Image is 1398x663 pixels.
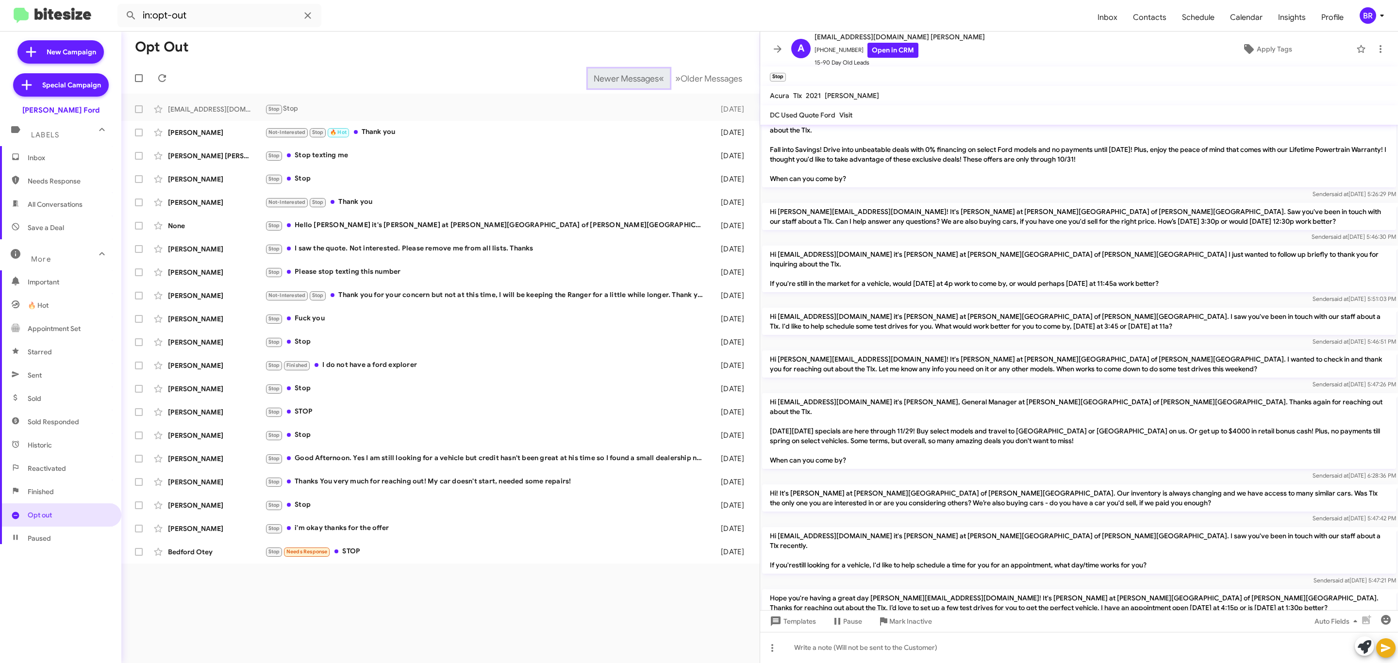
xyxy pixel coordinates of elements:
span: Stop [268,339,280,345]
div: [DATE] [708,361,752,370]
div: Stop [265,383,708,394]
p: Hi [EMAIL_ADDRESS][DOMAIN_NAME] it's [PERSON_NAME], General Manager at [PERSON_NAME][GEOGRAPHIC_D... [762,112,1396,187]
p: Hope you're having a great day [PERSON_NAME][EMAIL_ADDRESS][DOMAIN_NAME]! It's [PERSON_NAME] at [... [762,589,1396,616]
span: Stop [268,479,280,485]
div: [DATE] [708,244,752,254]
span: Pause [843,613,862,630]
div: Stop texting me [265,150,708,161]
div: [PERSON_NAME] [168,361,265,370]
span: Not-Interested [268,292,306,298]
span: Stop [268,409,280,415]
span: Stop [268,222,280,229]
span: » [675,72,681,84]
span: said at [1331,472,1348,479]
span: Sender [DATE] 5:47:21 PM [1314,577,1396,584]
a: New Campaign [17,40,104,64]
div: Thank you [265,197,708,208]
span: said at [1331,233,1348,240]
div: [DATE] [708,267,752,277]
div: [DATE] [708,174,752,184]
span: 🔥 Hot [28,300,49,310]
span: Sender [DATE] 5:46:51 PM [1313,338,1396,345]
a: Open in CRM [867,43,918,58]
span: Paused [28,533,51,543]
span: 15-90 Day Old Leads [815,58,985,67]
p: Hi [EMAIL_ADDRESS][DOMAIN_NAME] it's [PERSON_NAME], General Manager at [PERSON_NAME][GEOGRAPHIC_D... [762,393,1396,469]
span: Calendar [1222,3,1270,32]
button: BR [1351,7,1387,24]
div: [PERSON_NAME] [168,267,265,277]
div: [DATE] [708,384,752,394]
span: Stop [268,269,280,275]
span: Mark Inactive [889,613,932,630]
span: Finished [286,362,308,368]
span: A [798,41,804,56]
div: [DATE] [708,128,752,137]
div: Stop [265,173,708,184]
span: Stop [312,129,324,135]
span: All Conversations [28,199,83,209]
div: Hello [PERSON_NAME] it's [PERSON_NAME] at [PERSON_NAME][GEOGRAPHIC_DATA] of [PERSON_NAME][GEOGRAP... [265,220,708,231]
span: Stop [268,455,280,462]
div: [DATE] [708,291,752,300]
div: [DATE] [708,337,752,347]
span: Stop [268,246,280,252]
div: None [168,221,265,231]
span: said at [1332,577,1349,584]
span: [PERSON_NAME] [825,91,879,100]
span: Sent [28,370,42,380]
button: Next [669,68,748,88]
div: Stop [265,430,708,441]
div: [DATE] [708,500,752,510]
p: Hi [PERSON_NAME][EMAIL_ADDRESS][DOMAIN_NAME]! It's [PERSON_NAME] at [PERSON_NAME][GEOGRAPHIC_DATA... [762,350,1396,378]
div: Thank you for your concern but not at this time, I will be keeping the Ranger for a little while ... [265,290,708,301]
div: [DATE] [708,477,752,487]
span: Reactivated [28,464,66,473]
div: Thanks You very much for reaching out! My car doesn't start, needed some repairs! [265,476,708,487]
div: [PERSON_NAME] [168,431,265,440]
div: I saw the quote. Not interested. Please remove me from all lists. Thanks [265,243,708,254]
div: [DATE] [708,151,752,161]
div: [DATE] [708,407,752,417]
span: Opt out [28,510,52,520]
span: Save a Deal [28,223,64,232]
div: [PERSON_NAME] [PERSON_NAME] [168,151,265,161]
span: 2021 [806,91,821,100]
span: More [31,255,51,264]
a: Insights [1270,3,1314,32]
button: Apply Tags [1182,40,1351,58]
div: [PERSON_NAME] [168,174,265,184]
div: Good Afternoon. Yes I am still looking for a vehicle but credit hasn't been great at his time so ... [265,453,708,464]
span: Acura [770,91,789,100]
span: Stop [268,525,280,531]
span: New Campaign [47,47,96,57]
span: Special Campaign [42,80,101,90]
div: Stop [265,103,708,115]
span: Sender [DATE] 5:46:30 PM [1312,233,1396,240]
a: Profile [1314,3,1351,32]
span: Stop [268,106,280,112]
span: Stop [268,315,280,322]
span: said at [1331,190,1348,198]
span: Sender [DATE] 6:28:36 PM [1313,472,1396,479]
span: Needs Response [286,548,328,555]
nav: Page navigation example [588,68,748,88]
span: Finished [28,487,54,497]
div: [DATE] [708,454,752,464]
div: [PERSON_NAME] [168,337,265,347]
a: Inbox [1090,3,1125,32]
div: [PERSON_NAME] [168,524,265,533]
div: [PERSON_NAME] [168,407,265,417]
div: Please stop texting this number [265,266,708,278]
div: [DATE] [708,314,752,324]
span: said at [1331,381,1348,388]
div: [DATE] [708,524,752,533]
p: Hi [PERSON_NAME][EMAIL_ADDRESS][DOMAIN_NAME]! It's [PERSON_NAME] at [PERSON_NAME][GEOGRAPHIC_DATA... [762,203,1396,230]
p: Hi [EMAIL_ADDRESS][DOMAIN_NAME] it's [PERSON_NAME] at [PERSON_NAME][GEOGRAPHIC_DATA] of [PERSON_N... [762,308,1396,335]
span: [PHONE_NUMBER] [815,43,985,58]
div: STOP [265,406,708,417]
small: Stop [770,73,786,82]
div: Stop [265,336,708,348]
span: Stop [268,432,280,438]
